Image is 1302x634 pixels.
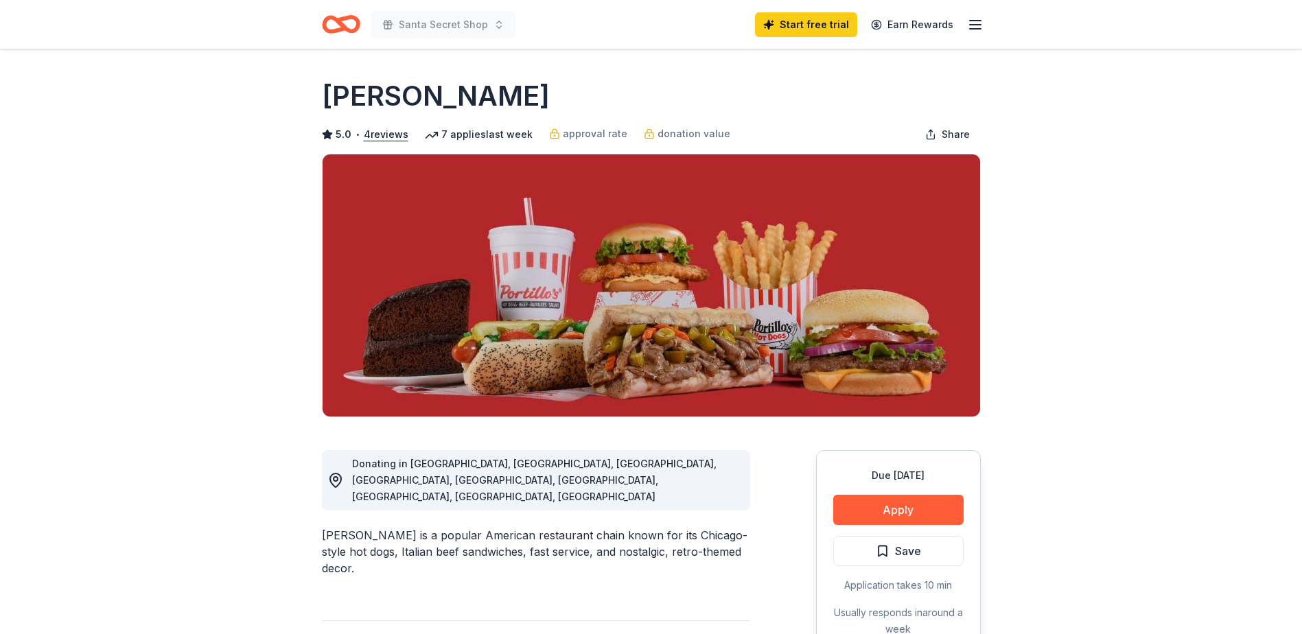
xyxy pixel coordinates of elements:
div: Due [DATE] [833,467,964,484]
span: Save [895,542,921,560]
span: 5.0 [336,126,351,143]
span: Donating in [GEOGRAPHIC_DATA], [GEOGRAPHIC_DATA], [GEOGRAPHIC_DATA], [GEOGRAPHIC_DATA], [GEOGRAPH... [352,458,717,502]
h1: [PERSON_NAME] [322,77,550,115]
button: Santa Secret Shop [371,11,515,38]
a: Home [322,8,360,40]
a: Earn Rewards [863,12,962,37]
button: Apply [833,495,964,525]
a: donation value [644,126,730,142]
span: Share [942,126,970,143]
div: 7 applies last week [425,126,533,143]
button: Share [914,121,981,148]
button: Save [833,536,964,566]
span: approval rate [563,126,627,142]
a: Start free trial [755,12,857,37]
span: donation value [658,126,730,142]
button: 4reviews [364,126,408,143]
span: Santa Secret Shop [399,16,488,33]
div: [PERSON_NAME] is a popular American restaurant chain known for its Chicago-style hot dogs, Italia... [322,527,750,576]
div: Application takes 10 min [833,577,964,594]
span: • [355,129,360,140]
a: approval rate [549,126,627,142]
img: Image for Portillo's [323,154,980,416]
